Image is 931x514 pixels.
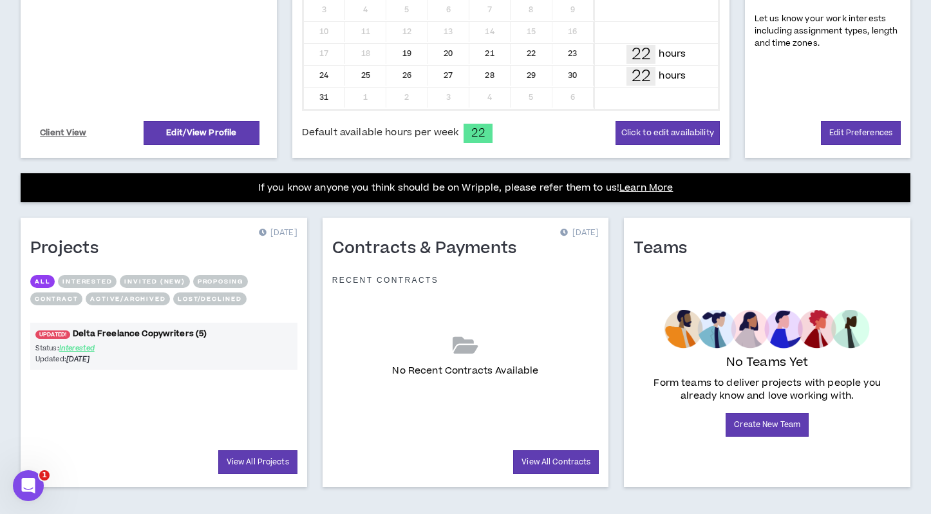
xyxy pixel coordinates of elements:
[560,227,599,240] p: [DATE]
[58,275,117,288] button: Interested
[30,238,108,259] h1: Projects
[35,354,164,365] p: Updated:
[259,227,297,240] p: [DATE]
[634,238,697,259] h1: Teams
[218,450,297,474] a: View All Projects
[726,413,809,437] a: Create New Team
[639,377,896,403] p: Form teams to deliver projects with people you already know and love working with.
[513,450,599,474] a: View All Contracts
[38,122,89,144] a: Client View
[35,343,164,354] p: Status:
[332,275,439,285] p: Recent Contracts
[302,126,458,140] span: Default available hours per week
[619,181,673,195] a: Learn More
[144,121,259,145] a: Edit/View Profile
[258,180,673,196] p: If you know anyone you think should be on Wripple, please refer them to us!
[173,292,246,305] button: Lost/Declined
[59,343,95,353] span: Interested
[659,47,686,61] p: hours
[755,13,901,50] p: Let us know your work interests including assignment types, length and time zones.
[39,470,50,481] span: 1
[35,330,70,339] span: UPDATED!
[30,292,82,305] button: Contract
[13,470,44,501] iframe: Intercom live chat
[659,69,686,83] p: hours
[30,275,55,288] button: All
[66,354,90,364] i: [DATE]
[86,292,170,305] button: Active/Archived
[726,354,809,372] p: No Teams Yet
[821,121,901,145] a: Edit Preferences
[332,238,527,259] h1: Contracts & Payments
[30,328,297,340] a: UPDATED!Delta Freelance Copywriters (5)
[392,364,538,378] p: No Recent Contracts Available
[616,121,720,145] button: Click to edit availability
[664,310,870,348] img: empty
[193,275,248,288] button: Proposing
[120,275,189,288] button: Invited (new)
